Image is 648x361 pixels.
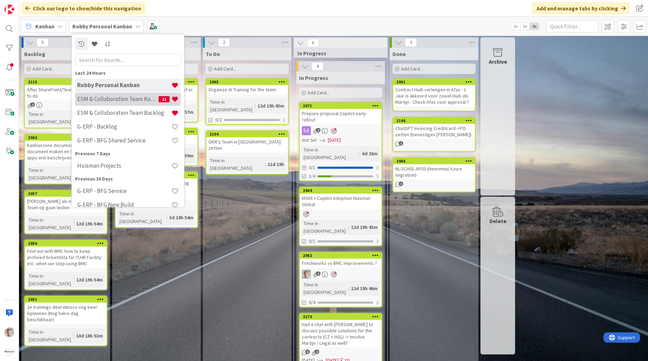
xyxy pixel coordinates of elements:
div: 12d 19h 46m [349,285,379,292]
span: 1 [399,141,403,146]
div: 2061 [393,79,475,85]
span: : [265,160,266,168]
div: Time in [GEOGRAPHIC_DATA] [302,281,348,296]
b: Robby Personal Kanban [72,23,132,30]
h4: ESM & Collaboration Team Kanban [77,95,159,102]
div: 2146ChatGPT Invoicing Creditcard->PO zetten (bevestigen [PERSON_NAME]) [393,118,475,139]
span: 1x [511,23,520,30]
span: To Do [206,50,220,57]
div: 0/1 [300,163,381,172]
div: ChatGPT Invoicing Creditcard->PO zetten (bevestigen [PERSON_NAME]) [393,124,475,139]
div: Kanbanzone documentatie general document maken en SSO en Azure apps erin beschrijven [25,141,107,162]
span: : [73,220,74,228]
span: Add Card... [307,90,330,96]
div: 12d 19h 43m [349,223,379,231]
span: Kanban [35,22,54,30]
span: 6 [307,39,319,47]
div: 2066NL-SCH01-AP03 (Heerema) Azure migration) [393,158,475,179]
input: Quick Filter... [546,20,598,33]
div: M365 + Copilot Adoption Huisman Global [300,194,381,209]
div: 2115 [25,79,107,85]
span: 3x [530,23,539,30]
div: 12d 19h 54m [74,220,105,228]
span: 3 [405,38,417,47]
span: 0/4 [309,299,315,306]
div: 2115After SharePoint/Teams migrations to do [25,79,107,100]
div: Time in [GEOGRAPHIC_DATA] [208,157,265,172]
input: Search for boards... [75,54,181,66]
span: [DATE] [328,137,341,144]
div: Time in [GEOGRAPHIC_DATA] [27,328,73,343]
div: Last 24 Hours [75,70,181,77]
div: 2071Prepare proposal Copilot early-rollout [300,103,381,124]
div: Time in [GEOGRAPHIC_DATA] [208,98,255,113]
div: Time in [GEOGRAPHIC_DATA] [27,216,73,231]
div: Time in [GEOGRAPHIC_DATA] [27,272,73,287]
img: Rd [4,327,14,337]
h4: G-ERP - Backlog [77,123,171,130]
div: 2173Had a chat with [PERSON_NAME] to discuss possible solutions for the contracts (CZ + HGL) -> I... [300,314,381,348]
div: 2057[PERSON_NAME] als mijn 2e man in Team op gaan leiden [25,191,107,212]
span: 0/1 [309,238,315,245]
span: : [348,223,349,231]
div: 6d 26m [360,150,379,157]
div: OKR's Team in [GEOGRAPHIC_DATA] zetten [206,137,288,152]
div: 2104 [209,132,288,137]
div: 2063 [28,135,107,140]
div: 2064 [303,188,381,193]
div: Prepare proposal Copilot early-rollout [300,109,381,124]
div: 2066 [393,158,475,164]
div: 2057 [28,191,107,196]
div: Time in [GEOGRAPHIC_DATA] [118,210,166,225]
span: : [73,276,74,284]
div: NL-SCH01-AP03 (Heerema) Azure migration) [393,164,475,179]
div: 2056 [28,241,107,246]
span: : [73,332,74,340]
div: 2065 [209,80,288,84]
div: 3d 18h 54m [168,214,195,221]
span: 1 [399,182,403,186]
div: Time in [GEOGRAPHIC_DATA] [302,146,359,161]
span: 0 / 1 [309,164,315,171]
div: 2104OKR's Team in [GEOGRAPHIC_DATA] zetten [206,131,288,152]
span: 11 [159,96,170,102]
div: 2e trainings deel inbisco nog keer inplannen (Nog halve dag beschikbaar) [25,303,107,324]
div: Delete [489,217,506,225]
div: 2065Organize AI Training for the team [206,79,288,94]
div: 11d 19h [266,160,286,168]
div: Archive [489,57,507,66]
span: 1 [305,350,310,354]
h4: G-ERP - BFG New Build [77,201,171,208]
span: 5 [37,38,48,47]
div: 2071 [303,103,381,108]
div: 2071 [300,103,381,109]
span: : [166,214,168,221]
span: : [359,150,360,157]
div: 2056 [25,240,107,247]
span: 2 [316,128,321,132]
div: 2146 [396,118,475,123]
div: Find out with BMC how to keep archived ticketdata for IT,HR Facility etc. when we stop using BMC [25,247,107,268]
img: Rd [302,270,311,279]
div: 2051 [25,296,107,303]
div: 2061 [396,80,475,84]
div: 2057 [25,191,107,197]
div: Click our logo to show/hide this navigation [21,2,145,15]
h4: G-ERP - BFG Shared Service [77,137,171,144]
span: 0/2 [215,116,222,123]
span: 1 [315,350,319,354]
div: Previous 7 Days [75,150,181,157]
div: Previous 30 Days [75,175,181,183]
span: Add Card... [214,66,236,72]
span: Backlog [24,50,45,57]
div: 2062 [300,252,381,259]
h4: ESM & Collaboration Team Backlog [77,109,171,116]
div: 2173 [303,314,381,319]
span: Support [15,1,31,9]
div: 20512e trainings deel inbisco nog keer inplannen (Nog halve dag beschikbaar) [25,296,107,324]
div: Contract Huib verlengen in Afas - 1 Jaar is akkoord voor zowel Huib als Martijn - Check Afas voor... [393,85,475,107]
i: Not Set [302,137,317,143]
div: 2146 [393,118,475,124]
span: In Progress [299,74,328,81]
span: : [348,285,349,292]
